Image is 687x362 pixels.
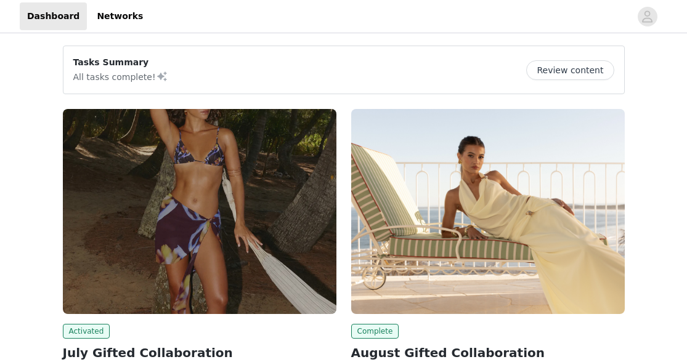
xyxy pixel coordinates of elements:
span: Complete [351,324,399,339]
h2: July Gifted Collaboration [63,344,336,362]
img: Peppermayo AUS [63,109,336,314]
button: Review content [526,60,614,80]
a: Networks [89,2,150,30]
p: Tasks Summary [73,56,168,69]
a: Dashboard [20,2,87,30]
h2: August Gifted Collaboration [351,344,625,362]
div: avatar [641,7,653,26]
p: All tasks complete! [73,69,168,84]
img: Peppermayo EU [351,109,625,314]
span: Activated [63,324,110,339]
